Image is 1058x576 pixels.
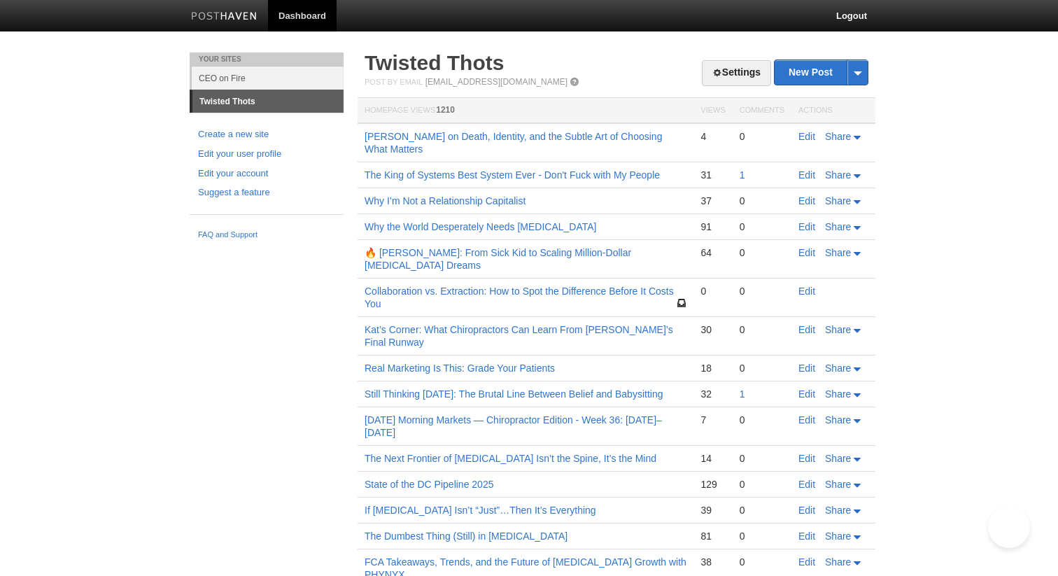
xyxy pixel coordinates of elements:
a: Edit [798,556,815,568]
div: 0 [740,414,784,426]
a: Twisted Thots [192,90,344,113]
th: Homepage Views [358,98,693,124]
a: Suggest a feature [198,185,335,200]
div: 0 [740,285,784,297]
span: Share [825,221,851,232]
div: 0 [740,130,784,143]
a: If [MEDICAL_DATA] Isn’t “Just”…Then It’s Everything [365,505,596,516]
a: Why I’m Not a Relationship Capitalist [365,195,526,206]
div: 39 [700,504,725,517]
a: [DATE] Morning Markets — Chiropractor Edition - Week 36: [DATE]–[DATE] [365,414,662,438]
span: Share [825,414,851,426]
span: Share [825,324,851,335]
iframe: Help Scout Beacon - Open [988,506,1030,548]
div: 81 [700,530,725,542]
span: Share [825,453,851,464]
a: Edit your account [198,167,335,181]
a: Edit [798,324,815,335]
div: 0 [740,323,784,336]
a: Real Marketing Is This: Grade Your Patients [365,363,555,374]
a: Edit [798,169,815,181]
div: 32 [700,388,725,400]
div: 0 [740,362,784,374]
th: Views [693,98,732,124]
a: Edit [798,453,815,464]
a: The King of Systems Best System Ever - Don't Fuck with My People [365,169,660,181]
div: 38 [700,556,725,568]
div: 30 [700,323,725,336]
a: Edit [798,247,815,258]
a: Edit your user profile [198,147,335,162]
span: Share [825,169,851,181]
span: Share [825,505,851,516]
div: 7 [700,414,725,426]
div: 0 [740,556,784,568]
span: Share [825,195,851,206]
a: Why the World Desperately Needs [MEDICAL_DATA] [365,221,596,232]
a: Settings [702,60,771,86]
div: 0 [740,504,784,517]
a: CEO on Fire [192,66,344,90]
span: Post by Email [365,78,423,86]
span: Share [825,363,851,374]
a: Edit [798,531,815,542]
span: Share [825,479,851,490]
div: 91 [700,220,725,233]
a: 1 [740,388,745,400]
span: Share [825,131,851,142]
li: Your Sites [190,52,344,66]
a: The Next Frontier of [MEDICAL_DATA] Isn’t the Spine, It’s the Mind [365,453,656,464]
div: 18 [700,362,725,374]
div: 0 [740,530,784,542]
a: Create a new site [198,127,335,142]
a: Edit [798,363,815,374]
span: Share [825,247,851,258]
div: 4 [700,130,725,143]
a: [EMAIL_ADDRESS][DOMAIN_NAME] [425,77,567,87]
th: Comments [733,98,791,124]
a: Kat’s Corner: What Chiropractors Can Learn From [PERSON_NAME]’s Final Runway [365,324,673,348]
a: State of the DC Pipeline 2025 [365,479,493,490]
div: 0 [740,452,784,465]
div: 64 [700,246,725,259]
a: Edit [798,479,815,490]
a: Edit [798,505,815,516]
th: Actions [791,98,875,124]
div: 0 [740,195,784,207]
a: 🔥 [PERSON_NAME]: From Sick Kid to Scaling Million-Dollar [MEDICAL_DATA] Dreams [365,247,631,271]
div: 0 [740,478,784,491]
div: 0 [740,220,784,233]
a: Edit [798,286,815,297]
span: Share [825,388,851,400]
a: Edit [798,221,815,232]
a: 1 [740,169,745,181]
div: 14 [700,452,725,465]
span: Share [825,531,851,542]
a: Twisted Thots [365,51,504,74]
img: Posthaven-bar [191,12,258,22]
a: New Post [775,60,868,85]
a: [PERSON_NAME] on Death, Identity, and the Subtle Art of Choosing What Matters [365,131,662,155]
a: Edit [798,414,815,426]
div: 37 [700,195,725,207]
div: 0 [740,246,784,259]
div: 129 [700,478,725,491]
div: 0 [700,285,725,297]
span: 1210 [436,105,455,115]
a: Edit [798,388,815,400]
a: Collaboration vs. Extraction: How to Spot the Difference Before It Costs You [365,286,674,309]
a: Edit [798,195,815,206]
a: The Dumbest Thing (Still) in [MEDICAL_DATA] [365,531,567,542]
span: Share [825,556,851,568]
a: Still Thinking [DATE]: The Brutal Line Between Belief and Babysitting [365,388,663,400]
a: FAQ and Support [198,229,335,241]
a: Edit [798,131,815,142]
div: 31 [700,169,725,181]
